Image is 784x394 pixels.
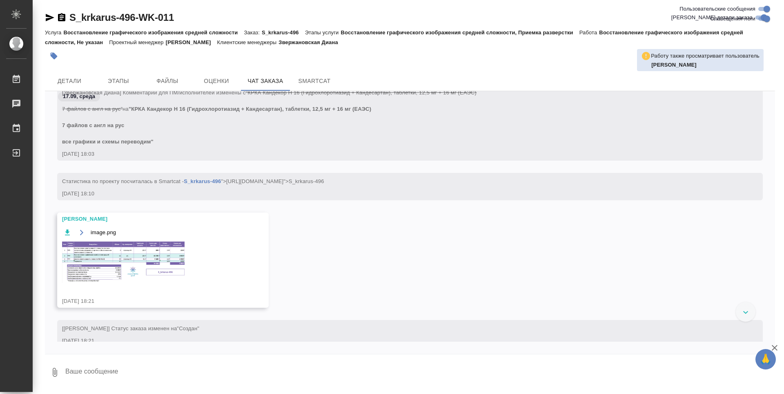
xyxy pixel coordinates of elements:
button: Скачать [62,227,72,237]
p: Восстановление графического изображения средней сложности, Приемка разверстки [341,29,579,36]
span: Cтатистика по проекту посчиталась в Smartcat - ">[URL][DOMAIN_NAME]">S_krkarus-496 [62,178,324,184]
p: Работа [579,29,599,36]
a: S_krkarus-496-WK-011 [69,12,174,23]
p: Проектный менеджер [109,39,165,45]
span: "КРКА Кандекор Н 16 (Гидрохлоротиазид + Кандесартан), таблетки, 12,5 мг + 16 мг (ЕАЭС) 7 файлов с... [62,106,371,145]
p: [PERSON_NAME] [166,39,217,45]
span: Чат заказа [246,76,285,86]
div: [DATE] 18:03 [62,150,734,158]
button: Добавить тэг [45,47,63,65]
span: Детали [50,76,89,86]
p: Звержановская Диана [278,39,344,45]
span: 🙏 [759,351,773,368]
span: [PERSON_NAME] детали заказа [671,13,753,22]
span: image.png [91,228,116,237]
p: S_krkarus-496 [262,29,305,36]
button: Скопировать ссылку для ЯМессенджера [45,13,55,22]
a: S_krkarus-496 [184,178,221,184]
span: [[PERSON_NAME]] Статус заказа изменен на [62,325,199,331]
button: 🙏 [755,349,776,369]
div: [DATE] 18:10 [62,190,734,198]
b: [PERSON_NAME] [651,62,697,68]
div: [DATE] 18:21 [62,337,734,345]
span: SmartCat [295,76,334,86]
span: "Создан" [177,325,199,331]
span: Этапы [99,76,138,86]
button: Скопировать ссылку [57,13,67,22]
p: Услуга [45,29,63,36]
p: Работу также просматривает пользователь [651,52,759,60]
span: Файлы [148,76,187,86]
p: 17.09, среда [63,92,95,101]
span: Оповещения-логи [710,15,755,23]
img: image.png [62,242,185,283]
div: [DATE] 18:21 [62,297,240,305]
p: Восстановление графического изображения средней сложности [63,29,244,36]
p: Заказ: [244,29,261,36]
button: Открыть на драйве [76,227,87,237]
span: Пользовательские сообщения [679,5,755,13]
span: Оценки [197,76,236,86]
p: Клиентские менеджеры [217,39,279,45]
p: Этапы услуги [305,29,341,36]
div: [PERSON_NAME] [62,215,240,223]
p: Васильева Ольга [651,61,759,69]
